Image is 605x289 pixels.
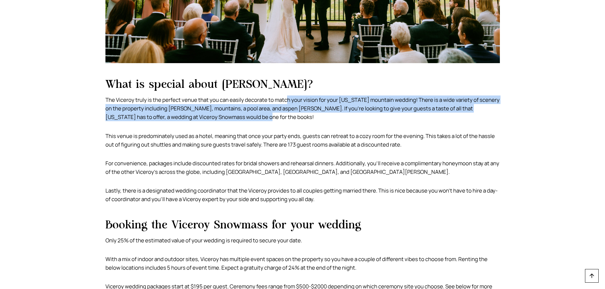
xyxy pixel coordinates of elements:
[105,159,500,176] p: For convenience, packages include discounted rates for bridal showers and rehearsal dinners. Addi...
[105,186,500,203] p: Lastly, there is a designated wedding coordinator that the Viceroy provides to all couples gettin...
[105,220,500,231] h2: Booking the Viceroy Snowmass for your wedding
[585,269,599,283] a: Scroll to top
[105,255,500,272] p: With a mix of indoor and outdoor sites, Viceroy has multiple event spaces on the property so you ...
[105,79,500,90] h2: What is special about [PERSON_NAME]?
[105,95,500,122] p: The Viceroy truly is the perfect venue that you can easily decorate to match your vision for your...
[105,236,500,245] p: Only 25% of the estimated value of your wedding is required to secure your date.
[105,132,500,149] p: This venue is predominately used as a hotel, meaning that once your party ends, guests can retrea...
